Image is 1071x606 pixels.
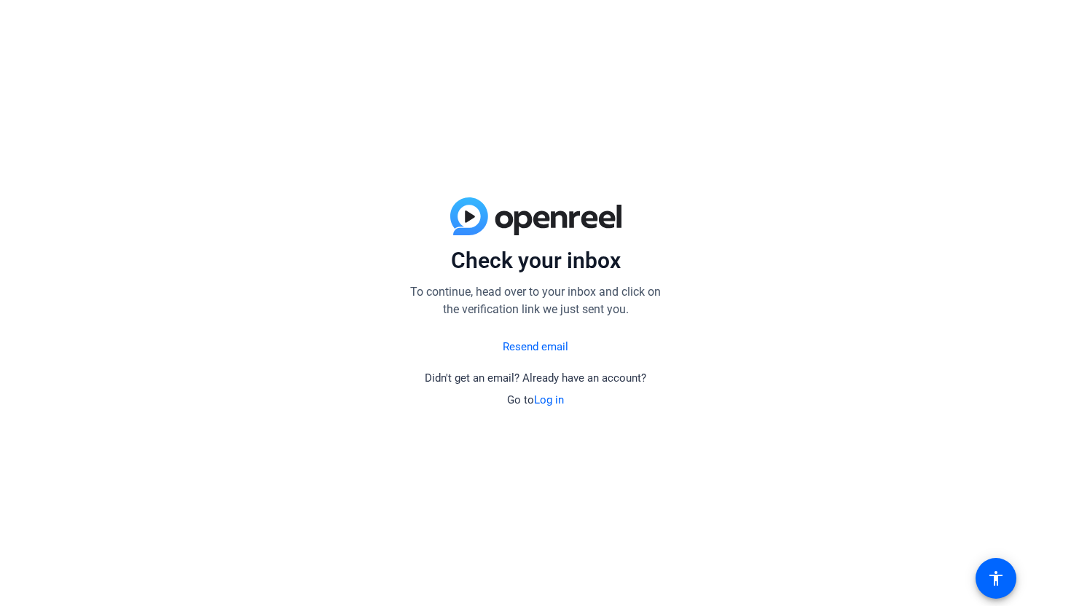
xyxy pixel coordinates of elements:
[404,247,667,275] p: Check your inbox
[534,393,564,406] a: Log in
[987,570,1005,587] mat-icon: accessibility
[507,393,564,406] span: Go to
[425,371,646,385] span: Didn't get an email? Already have an account?
[404,283,667,318] p: To continue, head over to your inbox and click on the verification link we just sent you.
[450,197,621,235] img: blue-gradient.svg
[503,339,568,355] a: Resend email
